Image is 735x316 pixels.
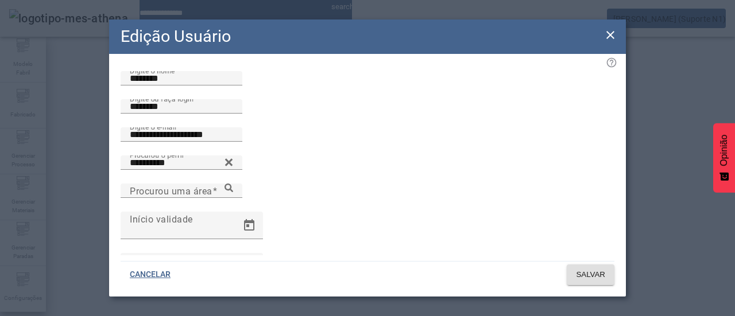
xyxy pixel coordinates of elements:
[130,270,171,279] font: CANCELAR
[235,212,263,239] button: Calendário aberto
[121,26,231,46] font: Edição Usuário
[130,67,175,75] font: Digite o nome
[130,184,233,198] input: Número
[719,135,729,166] font: Opinião
[130,95,194,103] font: Digite ou faça login
[130,255,199,266] font: Fim de validade
[130,213,193,224] font: Início validade
[567,264,614,285] button: SALVAR
[121,264,180,285] button: CANCELAR
[130,123,176,131] font: Digite o e-mail
[713,123,735,193] button: Feedback - Mostrar pesquisa
[576,270,605,279] font: SALVAR
[130,156,233,170] input: Número
[130,185,212,196] font: Procurou uma área
[235,253,263,280] button: Calendário aberto
[130,151,184,159] font: Procurou o perfil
